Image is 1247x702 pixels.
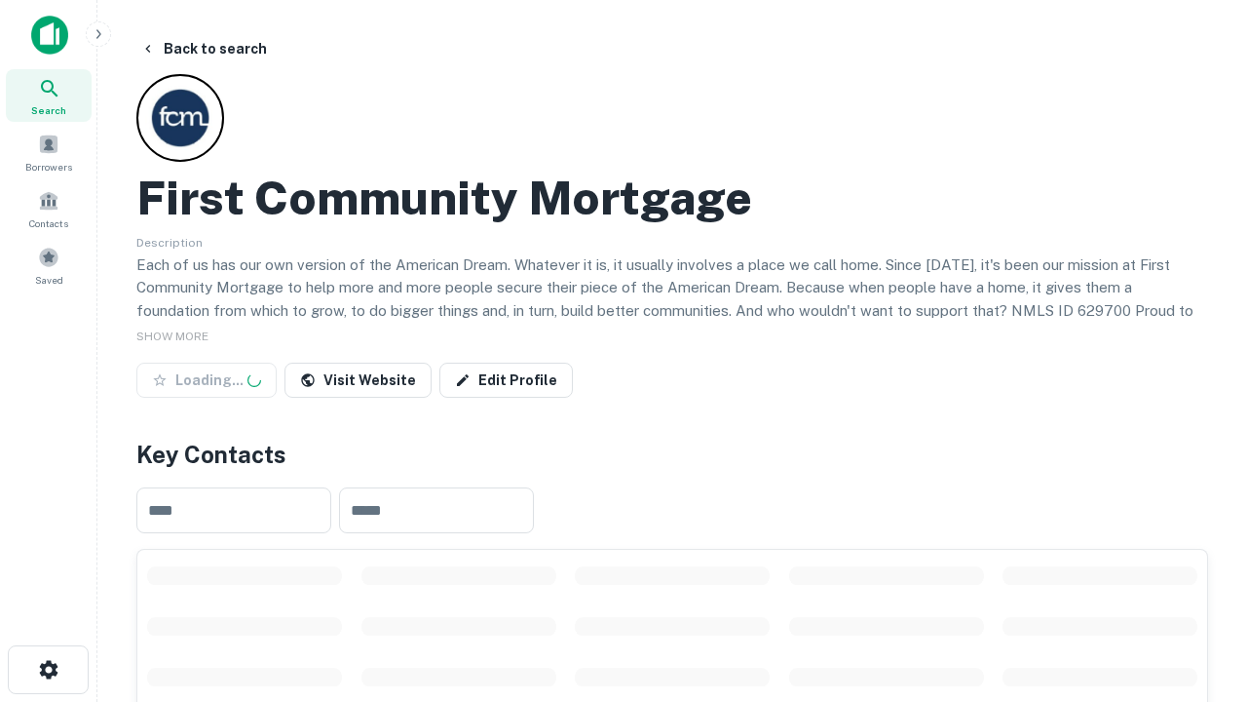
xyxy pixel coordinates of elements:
a: Saved [6,239,92,292]
span: Search [31,102,66,118]
a: Edit Profile [439,363,573,398]
a: Contacts [6,182,92,235]
h4: Key Contacts [136,437,1208,472]
span: Contacts [29,215,68,231]
span: Borrowers [25,159,72,175]
span: Saved [35,272,63,288]
span: Description [136,236,203,250]
span: SHOW MORE [136,330,208,343]
a: Search [6,69,92,122]
img: capitalize-icon.png [31,16,68,55]
a: Visit Website [284,363,432,398]
p: Each of us has our own version of the American Dream. Whatever it is, it usually involves a place... [136,253,1208,345]
button: Back to search [132,31,275,66]
h2: First Community Mortgage [136,170,752,226]
iframe: Chat Widget [1150,484,1247,577]
a: Borrowers [6,126,92,178]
